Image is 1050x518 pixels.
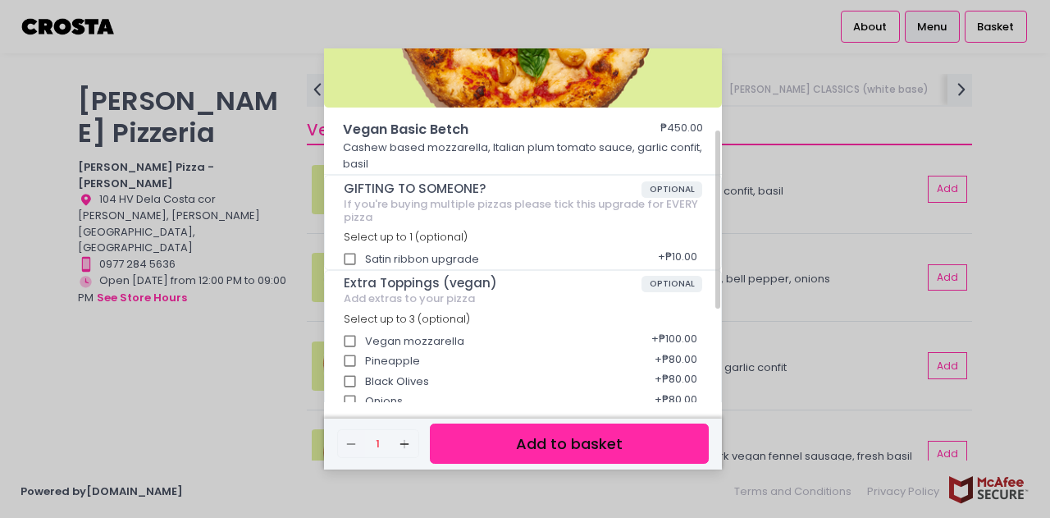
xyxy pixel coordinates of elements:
span: GIFTING TO SOMEONE? [344,181,641,196]
span: Extra Toppings (vegan) [344,276,641,291]
div: Add extras to your pizza [344,292,703,305]
div: + ₱100.00 [646,326,702,357]
span: OPTIONAL [641,276,703,292]
div: ₱450.00 [660,120,703,140]
span: Select up to 3 (optional) [344,312,470,326]
div: + ₱80.00 [649,346,702,377]
span: Select up to 1 (optional) [344,230,468,244]
div: If you're buying multiple pizzas please tick this upgrade for EVERY pizza [344,198,703,223]
span: Vegan Basic Betch [343,120,614,140]
button: Add to basket [430,424,709,464]
div: + ₱80.00 [649,386,702,417]
div: + ₱80.00 [649,366,702,397]
div: + ₱10.00 [652,244,702,275]
p: Cashew based mozzarella, Italian plum tomato sauce, garlic confit, basil [343,140,704,172]
span: OPTIONAL [641,181,703,198]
